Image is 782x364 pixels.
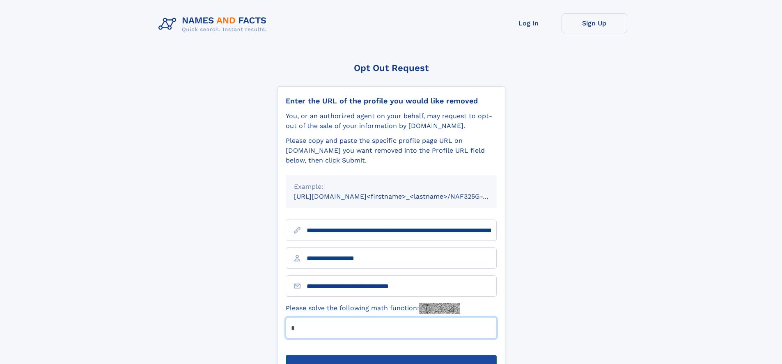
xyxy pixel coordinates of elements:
[286,303,460,314] label: Please solve the following math function:
[286,136,497,165] div: Please copy and paste the specific profile page URL on [DOMAIN_NAME] you want removed into the Pr...
[155,13,273,35] img: Logo Names and Facts
[277,63,505,73] div: Opt Out Request
[294,182,488,192] div: Example:
[286,111,497,131] div: You, or an authorized agent on your behalf, may request to opt-out of the sale of your informatio...
[294,192,512,200] small: [URL][DOMAIN_NAME]<firstname>_<lastname>/NAF325G-xxxxxxxx
[286,96,497,105] div: Enter the URL of the profile you would like removed
[496,13,562,33] a: Log In
[562,13,627,33] a: Sign Up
